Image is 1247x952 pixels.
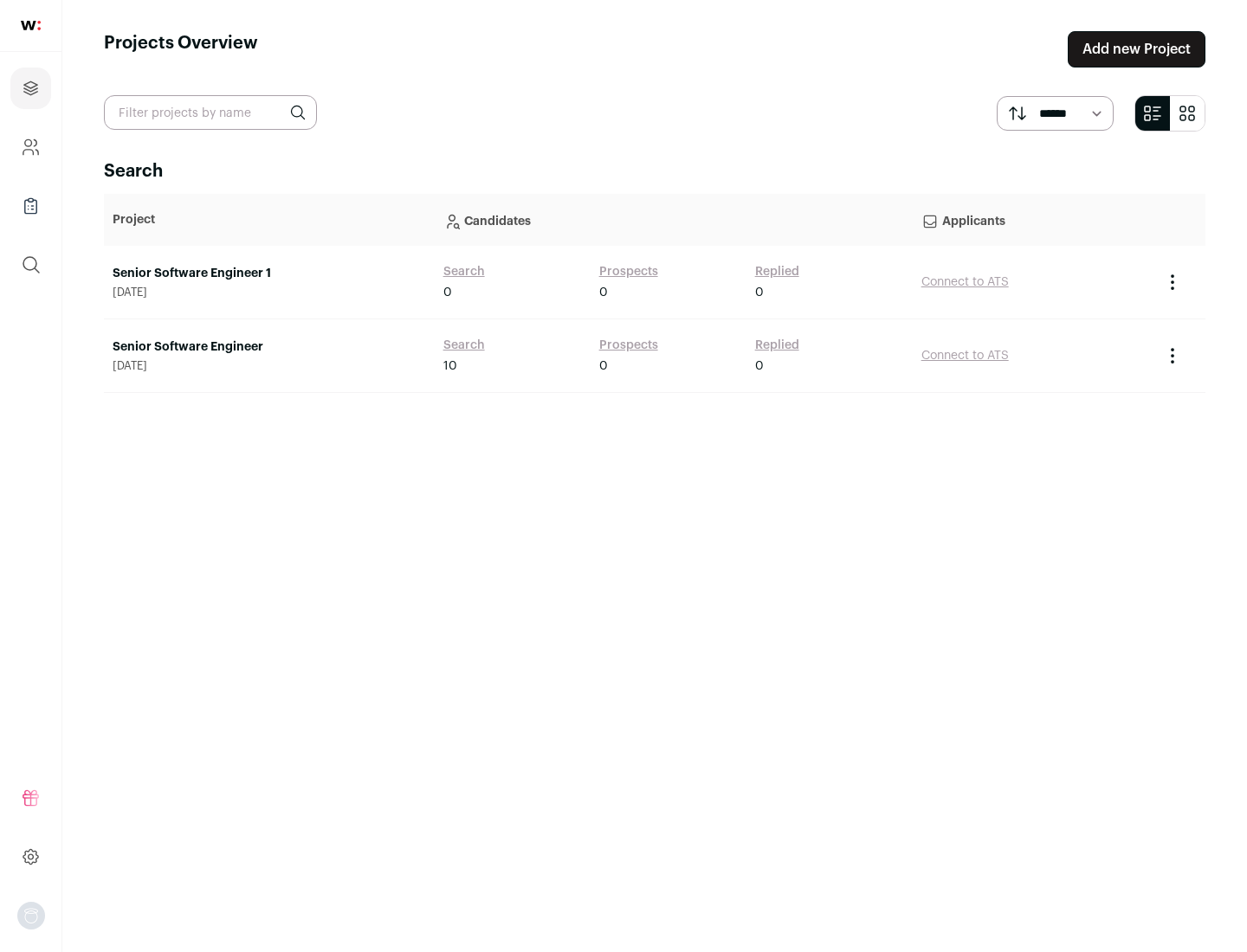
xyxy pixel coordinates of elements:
[443,337,485,354] a: Search
[755,284,764,301] span: 0
[443,203,904,237] p: Candidates
[10,185,51,227] a: Company Lists
[17,902,45,929] button: Open dropdown
[104,31,258,68] h1: Projects Overview
[443,357,457,375] span: 10
[113,359,426,373] span: [DATE]
[104,95,317,130] input: Filter projects by name
[113,286,426,299] span: [DATE]
[21,21,41,30] img: wellfound-shorthand-0d5821cbd27db2630d0214b213865d53afaa358527fdda9d0ea32b1df1b89c2c.svg
[599,357,608,375] span: 0
[113,265,426,282] a: Senior Software Engineer 1
[10,126,51,168] a: Company and ATS Settings
[443,263,485,280] a: Search
[755,263,799,280] a: Replied
[104,159,1205,183] h2: Search
[755,337,799,354] a: Replied
[1068,31,1205,68] a: Add new Project
[921,276,1009,288] a: Connect to ATS
[921,203,1145,237] p: Applicants
[1162,272,1183,293] button: Project Actions
[443,284,452,301] span: 0
[113,338,426,356] a: Senior Software Engineer
[755,357,764,375] span: 0
[17,902,45,929] img: nopic.png
[599,337,658,354] a: Prospects
[1162,345,1183,366] button: Project Actions
[921,350,1009,362] a: Connect to ATS
[10,68,51,109] a: Projects
[599,284,608,301] span: 0
[599,263,658,280] a: Prospects
[113,211,426,228] p: Project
